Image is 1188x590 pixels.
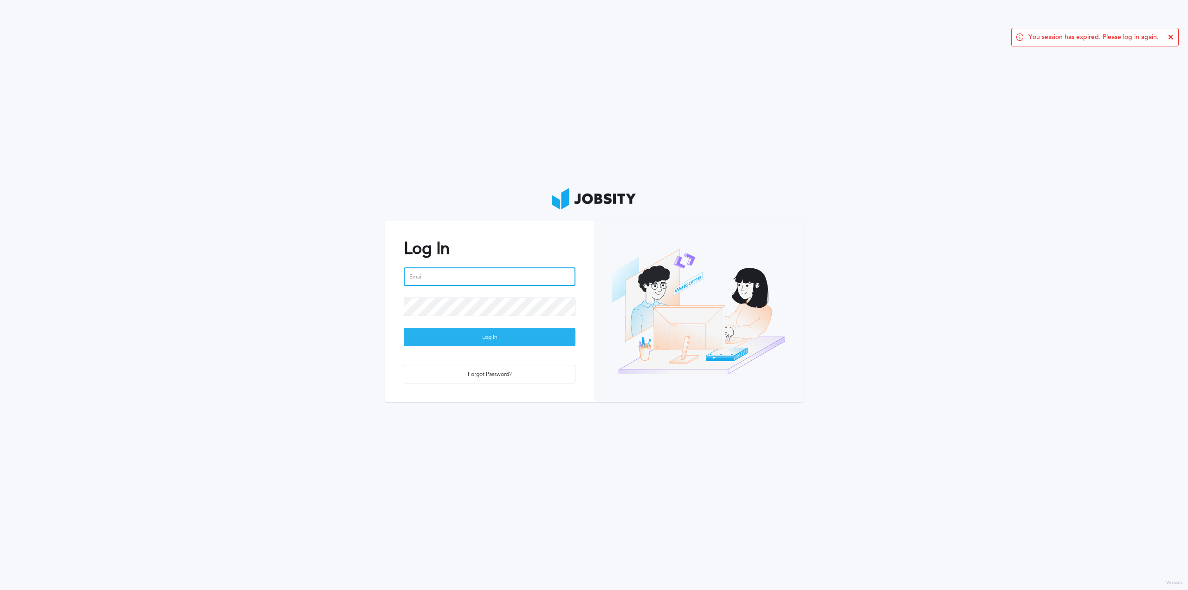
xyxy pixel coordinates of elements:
[1028,33,1159,41] span: You session has expired. Please log in again.
[404,328,575,346] button: Log In
[404,365,575,384] div: Forgot Password?
[404,365,575,383] button: Forgot Password?
[404,239,575,258] h2: Log In
[1166,580,1183,586] label: Version:
[404,267,575,286] input: Email
[404,328,575,347] div: Log In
